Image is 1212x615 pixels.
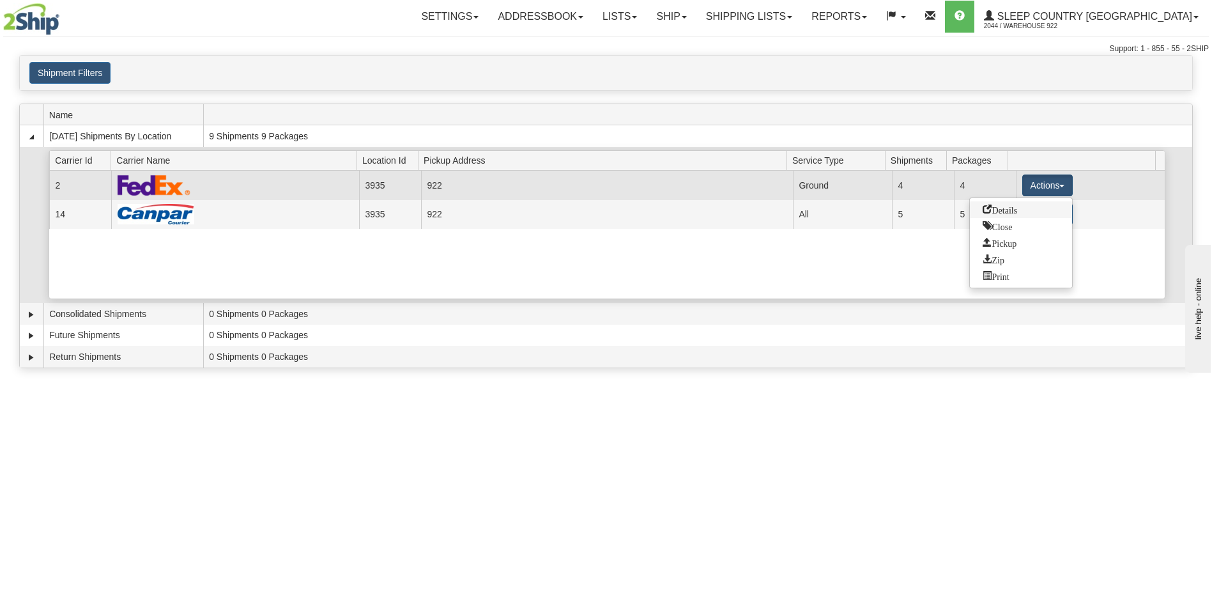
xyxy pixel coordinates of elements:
[696,1,802,33] a: Shipping lists
[43,125,203,147] td: [DATE] Shipments By Location
[203,125,1192,147] td: 9 Shipments 9 Packages
[891,150,947,170] span: Shipments
[983,205,1017,214] span: Details
[3,3,59,35] img: logo2044.jpg
[118,204,194,224] img: Canpar
[793,171,892,199] td: Ground
[983,271,1009,280] span: Print
[3,43,1209,54] div: Support: 1 - 855 - 55 - 2SHIP
[55,150,111,170] span: Carrier Id
[970,235,1072,251] a: Request a carrier pickup
[49,171,111,199] td: 2
[1183,242,1211,373] iframe: chat widget
[118,175,191,196] img: FedEx Express®
[25,351,38,364] a: Expand
[793,200,892,229] td: All
[488,1,593,33] a: Addressbook
[49,200,111,229] td: 14
[970,251,1072,268] a: Zip and Download All Shipping Documents
[421,200,793,229] td: 922
[792,150,885,170] span: Service Type
[25,329,38,342] a: Expand
[49,105,203,125] span: Name
[892,200,954,229] td: 5
[984,20,1080,33] span: 2044 / Warehouse 922
[203,346,1192,368] td: 0 Shipments 0 Packages
[983,254,1004,263] span: Zip
[29,62,111,84] button: Shipment Filters
[593,1,647,33] a: Lists
[362,150,418,170] span: Location Id
[116,150,357,170] span: Carrier Name
[43,346,203,368] td: Return Shipments
[892,171,954,199] td: 4
[970,218,1072,235] a: Close this group
[359,171,421,199] td: 3935
[983,238,1016,247] span: Pickup
[952,150,1008,170] span: Packages
[954,200,1016,229] td: 5
[424,150,786,170] span: Pickup Address
[970,201,1072,218] a: Go to Details view
[983,221,1012,230] span: Close
[970,268,1072,284] a: Print or Download All Shipping Documents in one file
[974,1,1208,33] a: Sleep Country [GEOGRAPHIC_DATA] 2044 / Warehouse 922
[647,1,696,33] a: Ship
[954,171,1016,199] td: 4
[25,308,38,321] a: Expand
[994,11,1192,22] span: Sleep Country [GEOGRAPHIC_DATA]
[203,303,1192,325] td: 0 Shipments 0 Packages
[359,200,421,229] td: 3935
[25,130,38,143] a: Collapse
[43,303,203,325] td: Consolidated Shipments
[421,171,793,199] td: 922
[1022,175,1073,196] button: Actions
[43,325,203,346] td: Future Shipments
[203,325,1192,346] td: 0 Shipments 0 Packages
[802,1,877,33] a: Reports
[411,1,488,33] a: Settings
[10,11,118,20] div: live help - online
